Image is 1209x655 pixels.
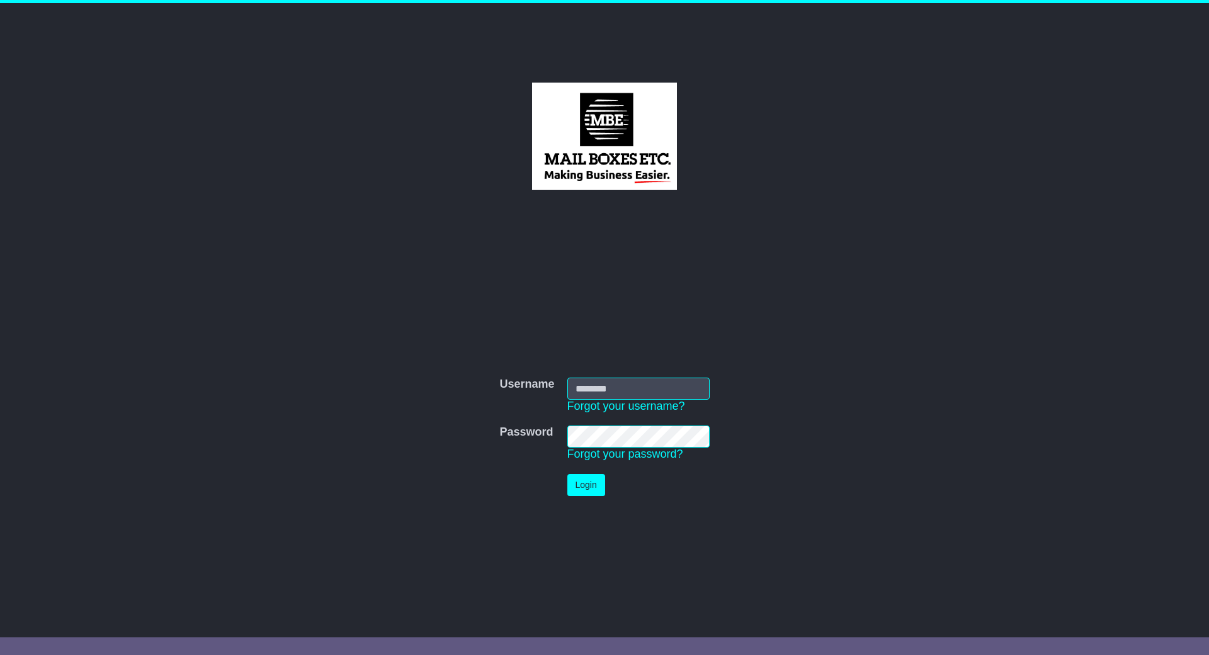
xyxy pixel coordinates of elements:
[499,426,553,439] label: Password
[567,474,605,496] button: Login
[532,83,676,190] img: MBE Brisbane CBD
[499,378,554,391] label: Username
[567,448,683,460] a: Forgot your password?
[567,400,685,412] a: Forgot your username?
